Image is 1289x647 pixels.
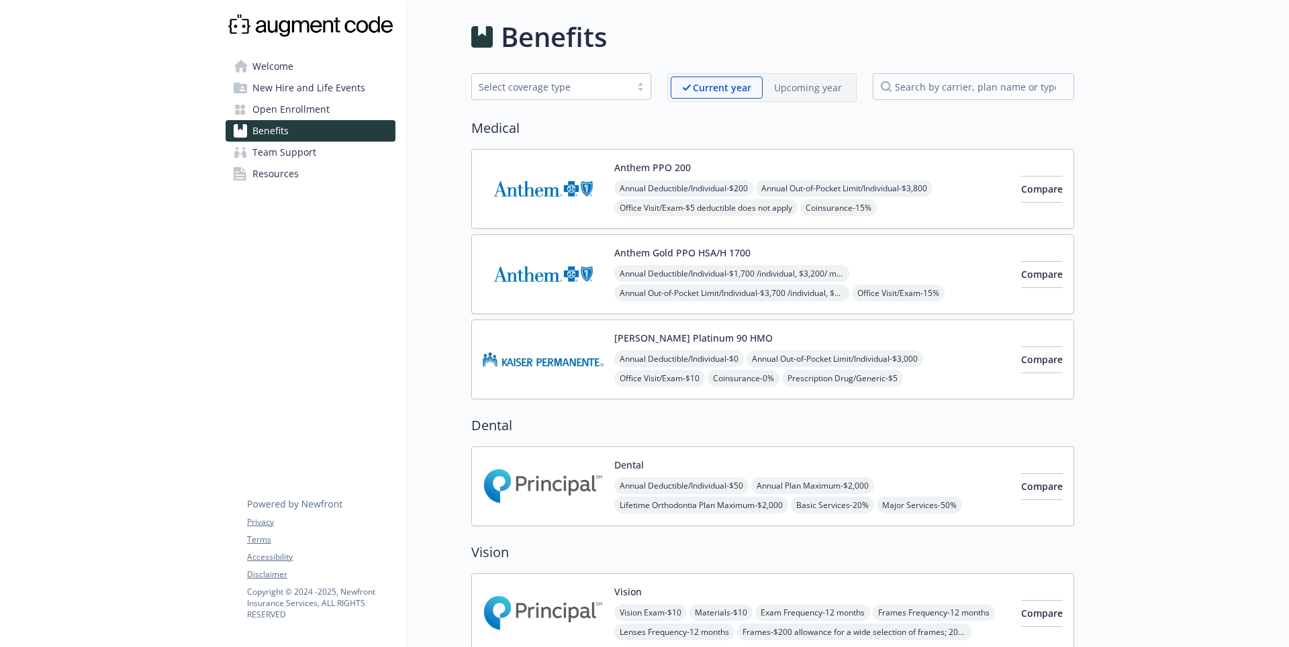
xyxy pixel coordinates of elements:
p: Copyright © 2024 - 2025 , Newfront Insurance Services, ALL RIGHTS RESERVED [247,586,395,620]
img: Anthem Blue Cross carrier logo [483,246,604,303]
span: Welcome [252,56,293,77]
img: Principal Financial Group Inc carrier logo [483,458,604,515]
img: Principal Financial Group Inc carrier logo [483,585,604,642]
a: New Hire and Life Events [226,77,395,99]
button: Compare [1021,473,1063,500]
span: Vision Exam - $10 [614,604,687,621]
span: Compare [1021,183,1063,195]
p: Upcoming year [774,81,842,95]
h2: Dental [471,415,1074,436]
button: [PERSON_NAME] Platinum 90 HMO [614,331,773,345]
button: Anthem Gold PPO HSA/H 1700 [614,246,751,260]
img: Anthem Blue Cross carrier logo [483,160,604,217]
button: Vision [614,585,642,599]
a: Open Enrollment [226,99,395,120]
span: Basic Services - 20% [791,497,874,513]
span: Open Enrollment [252,99,330,120]
span: Coinsurance - 0% [708,370,779,387]
span: Prescription Drug/Generic - $5 [782,370,903,387]
span: Frames Frequency - 12 months [873,604,995,621]
button: Compare [1021,261,1063,288]
h2: Medical [471,118,1074,138]
a: Team Support [226,142,395,163]
h2: Vision [471,542,1074,562]
span: Resources [252,163,299,185]
a: Benefits [226,120,395,142]
a: Privacy [247,516,395,528]
a: Accessibility [247,551,395,563]
span: Office Visit/Exam - $10 [614,370,705,387]
span: Compare [1021,353,1063,366]
a: Welcome [226,56,395,77]
span: Frames - $200 allowance for a wide selection of frames; 20% off amount over allowance [737,624,972,640]
span: Coinsurance - 15% [800,199,877,216]
span: Annual Deductible/Individual - $1,700 /individual, $3,200/ member [614,265,849,282]
p: Current year [693,81,751,95]
span: Team Support [252,142,316,163]
span: Annual Deductible/Individual - $200 [614,180,753,197]
button: Compare [1021,176,1063,203]
span: Annual Out-of-Pocket Limit/Individual - $3,800 [756,180,933,197]
span: Compare [1021,607,1063,619]
span: Major Services - 50% [877,497,962,513]
span: Office Visit/Exam - $5 deductible does not apply [614,199,798,216]
a: Resources [226,163,395,185]
span: Lifetime Orthodontia Plan Maximum - $2,000 [614,497,788,513]
button: Anthem PPO 200 [614,160,691,175]
span: Annual Out-of-Pocket Limit/Individual - $3,000 [747,350,923,367]
span: Annual Plan Maximum - $2,000 [751,477,874,494]
a: Terms [247,534,395,546]
span: Compare [1021,268,1063,281]
span: Materials - $10 [689,604,753,621]
span: Benefits [252,120,289,142]
span: Annual Out-of-Pocket Limit/Individual - $3,700 /individual, $3,700/ member [614,285,849,301]
span: Exam Frequency - 12 months [755,604,870,621]
a: Disclaimer [247,568,395,581]
span: Office Visit/Exam - 15% [852,285,945,301]
span: New Hire and Life Events [252,77,365,99]
span: Annual Deductible/Individual - $0 [614,350,744,367]
input: search by carrier, plan name or type [873,73,1074,100]
span: Compare [1021,480,1063,493]
span: Lenses Frequency - 12 months [614,624,734,640]
button: Compare [1021,346,1063,373]
button: Compare [1021,600,1063,627]
button: Dental [614,458,644,472]
img: Kaiser Permanente Insurance Company carrier logo [483,331,604,388]
h1: Benefits [501,17,607,57]
div: Select coverage type [479,80,624,94]
span: Annual Deductible/Individual - $50 [614,477,749,494]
